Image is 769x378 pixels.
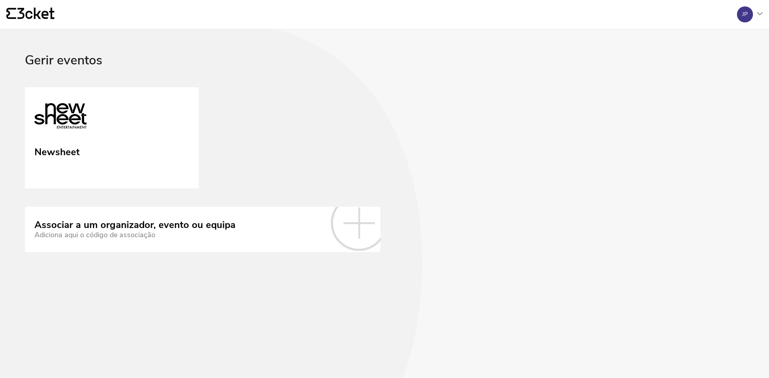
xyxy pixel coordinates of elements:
div: Associar a um organizador, evento ou equipa [34,220,236,231]
g: {' '} [6,8,16,19]
div: Gerir eventos [25,53,744,87]
div: Adiciona aqui o código de associação [34,231,236,239]
a: Associar a um organizador, evento ou equipa Adiciona aqui o código de associação [25,207,380,252]
img: Newsheet [34,100,87,136]
div: JP [742,11,748,18]
a: Newsheet Newsheet [25,87,199,189]
a: {' '} [6,8,54,21]
div: Newsheet [34,144,80,158]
